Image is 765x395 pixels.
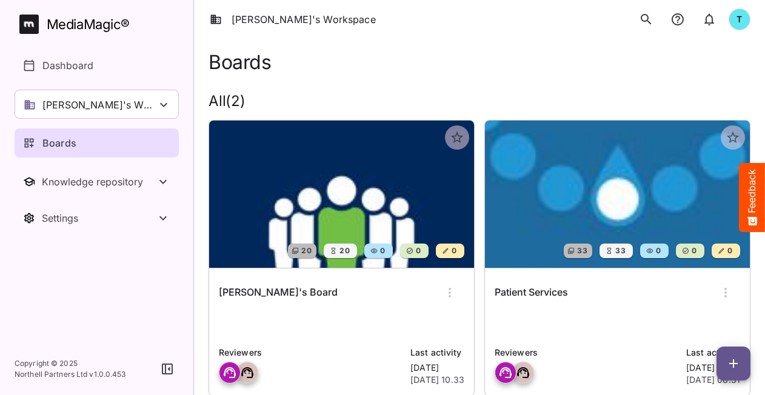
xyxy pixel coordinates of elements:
span: 0 [690,245,697,257]
div: Knowledge repository [42,176,156,188]
span: 20 [300,245,312,257]
p: Boards [42,136,76,150]
button: Toggle Knowledge repository [15,167,179,196]
a: MediaMagic® [19,15,179,34]
button: notifications [697,7,721,32]
a: Boards [15,128,179,158]
img: John's Board [209,121,474,268]
button: Feedback [739,163,765,232]
nav: Knowledge repository [15,167,179,196]
p: [DATE] [410,362,464,374]
p: Reviewers [219,346,403,359]
h1: Boards [209,51,271,73]
div: T [729,8,750,30]
span: 20 [338,245,350,257]
button: search [634,7,658,32]
div: Settings [42,212,156,224]
button: Toggle Settings [15,204,179,233]
a: Dashboard [15,51,179,80]
p: Dashboard [42,58,93,73]
span: 0 [655,245,661,257]
span: 33 [576,245,587,257]
span: 33 [614,245,626,257]
h6: Patient Services [495,285,568,300]
span: 0 [726,245,732,257]
h6: [PERSON_NAME]'s Board [219,285,338,300]
span: 0 [379,245,385,257]
button: notifications [666,7,690,32]
div: MediaMagic ® [47,15,130,35]
span: 0 [450,245,456,257]
p: Last activity [686,346,740,359]
p: [DATE] [686,362,740,374]
p: Last activity [410,346,464,359]
span: 0 [415,245,421,257]
p: Copyright © 2025 [15,358,126,369]
img: Patient Services [485,121,750,268]
p: Reviewers [495,346,679,359]
p: [DATE] 06.31 [686,374,740,386]
p: [DATE] 10.33 [410,374,464,386]
h2: All ( 2 ) [209,93,750,110]
p: Northell Partners Ltd v 1.0.0.453 [15,369,126,380]
nav: Settings [15,204,179,233]
p: [PERSON_NAME]'s Workspace [42,98,156,112]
